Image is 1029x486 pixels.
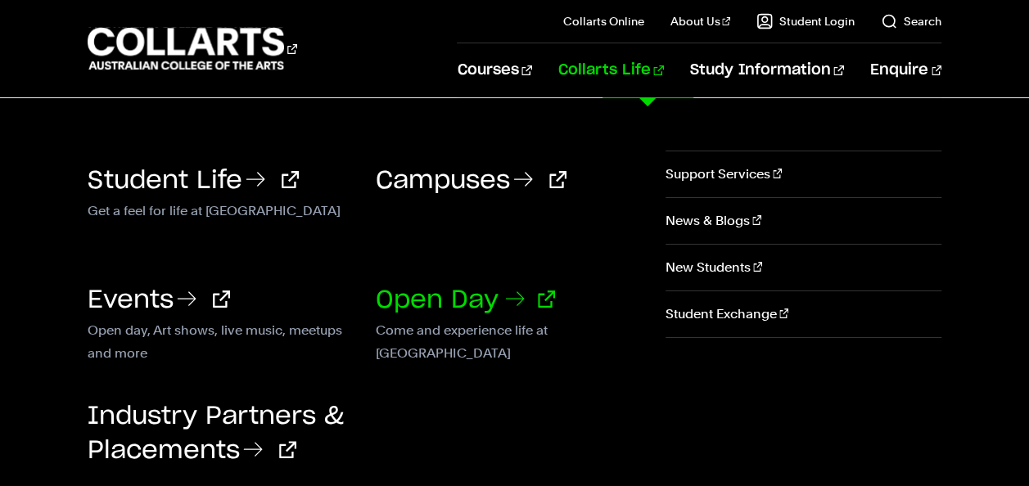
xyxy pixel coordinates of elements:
[563,13,644,29] a: Collarts Online
[457,43,531,97] a: Courses
[870,43,941,97] a: Enquire
[666,198,941,244] a: News & Blogs
[376,288,555,313] a: Open Day
[88,200,351,219] p: Get a feel for life at [GEOGRAPHIC_DATA]
[881,13,941,29] a: Search
[376,169,566,193] a: Campuses
[88,404,344,463] a: Industry Partners & Placements
[88,319,351,339] p: Open day, Art shows, live music, meetups and more
[690,43,844,97] a: Study Information
[666,291,941,337] a: Student Exchange
[88,25,297,72] div: Go to homepage
[670,13,731,29] a: About Us
[666,245,941,290] a: New Students
[376,319,639,339] p: Come and experience life at [GEOGRAPHIC_DATA]
[88,288,230,313] a: Events
[558,43,664,97] a: Collarts Life
[666,151,941,197] a: Support Services
[756,13,855,29] a: Student Login
[88,169,299,193] a: Student Life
